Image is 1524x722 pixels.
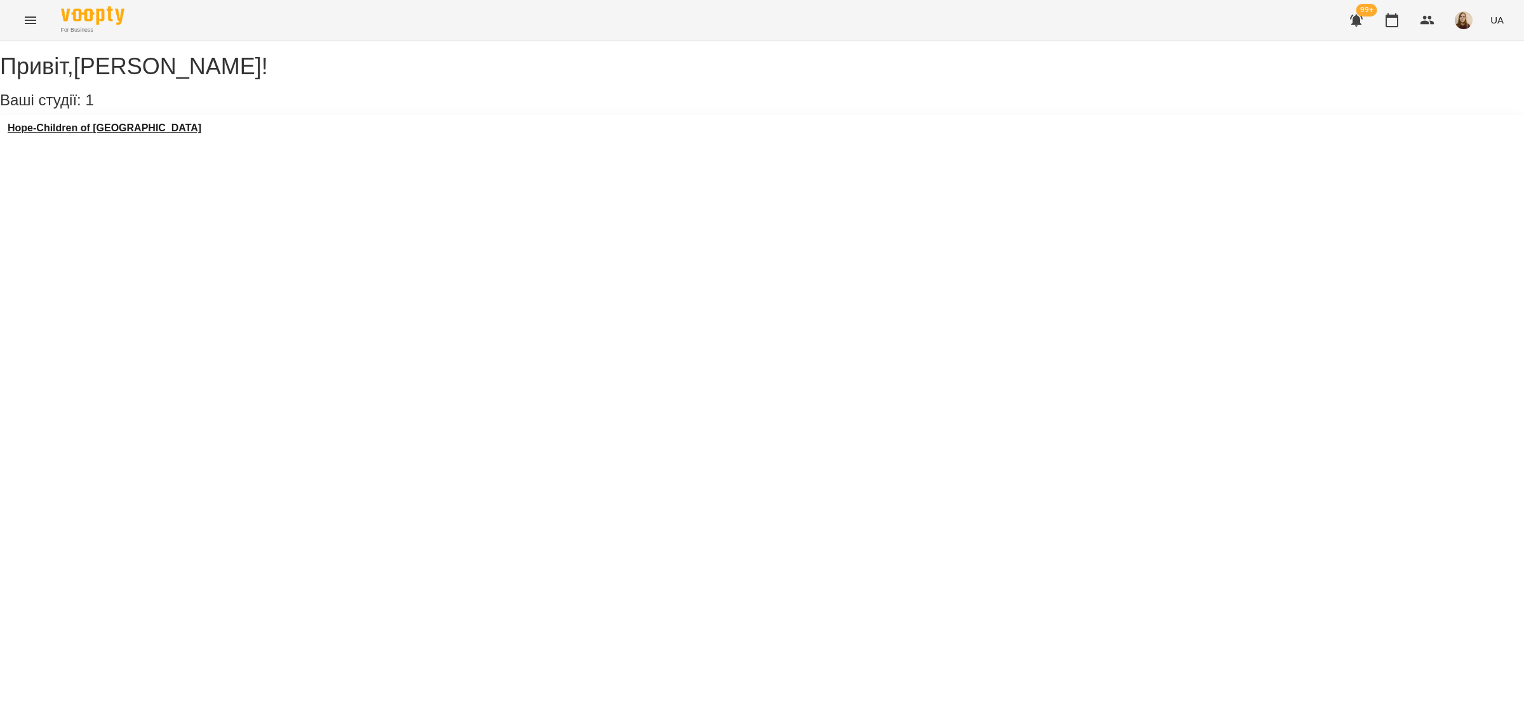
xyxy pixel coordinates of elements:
[8,122,201,134] a: Hope-Children of [GEOGRAPHIC_DATA]
[1356,4,1377,16] span: 99+
[1455,11,1473,29] img: 31d75883915eed6aae08499d2e641b33.jpg
[61,6,124,25] img: Voopty Logo
[15,5,46,36] button: Menu
[1485,8,1509,32] button: UA
[1490,13,1504,27] span: UA
[85,91,93,108] span: 1
[61,26,124,34] span: For Business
